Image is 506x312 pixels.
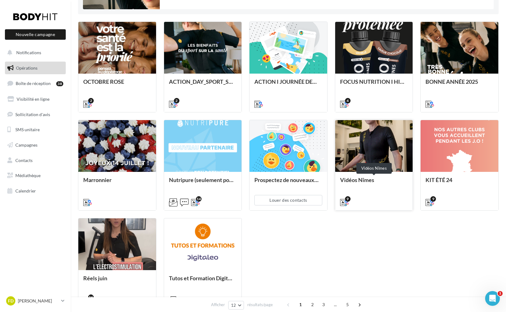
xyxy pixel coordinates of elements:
[17,96,49,102] span: Visibilité en ligne
[485,291,500,306] iframe: Intercom live chat
[196,196,202,202] div: 14
[16,81,51,86] span: Boîte de réception
[4,123,67,136] a: SMS unitaire
[4,62,67,75] a: Opérations
[4,108,67,121] a: Sollicitation d'avis
[228,301,244,310] button: 12
[83,79,151,91] div: OCTOBRE ROSE
[4,46,65,59] button: Notifications
[83,275,151,287] div: Réels juin
[319,300,328,310] span: 3
[296,300,305,310] span: 1
[16,65,37,71] span: Opérations
[356,163,392,174] div: Vidéos Nîmes
[4,169,67,182] a: Médiathèque
[254,195,322,205] button: Louer des contacts
[343,300,352,310] span: 5
[174,98,179,103] div: 2
[15,188,36,193] span: Calendrier
[498,291,503,296] span: 1
[4,154,67,167] a: Contacts
[15,111,50,117] span: Sollicitation d'avis
[331,300,340,310] span: ...
[4,139,67,152] a: Campagnes
[308,300,317,310] span: 2
[169,177,237,189] div: Nutripure (seulement pour les clubs test)
[231,303,236,308] span: 12
[15,158,33,163] span: Contacts
[169,275,237,287] div: Tutos et Formation Digitaleo
[83,177,151,189] div: Marronnier
[4,93,67,106] a: Visibilité en ligne
[340,79,408,91] div: FOCUS NUTRITION I HIPRO
[430,196,436,202] div: 9
[426,79,493,91] div: BONNE ANNÉE 2025
[5,29,66,40] button: Nouvelle campagne
[56,81,63,86] div: 38
[4,77,67,90] a: Boîte de réception38
[254,79,322,91] div: ACTION I JOURNÉE DES DROITS DES FEMMES
[345,98,351,103] div: 4
[4,184,67,197] a: Calendrier
[5,295,66,307] a: FD [PERSON_NAME]
[247,302,273,308] span: résultats/page
[340,177,408,189] div: Vidéos Nîmes
[211,302,225,308] span: Afficher
[88,98,94,103] div: 2
[18,298,59,304] p: [PERSON_NAME]
[169,79,237,91] div: ACTION_DAY_SPORT_SANTÉ
[16,50,41,55] span: Notifications
[8,298,14,304] span: FD
[15,173,41,178] span: Médiathèque
[254,177,322,189] div: Prospectez de nouveaux contacts
[88,294,94,300] div: 16
[345,196,351,202] div: 9
[426,177,493,189] div: KIT ÉTÉ 24
[15,127,40,132] span: SMS unitaire
[15,142,37,148] span: Campagnes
